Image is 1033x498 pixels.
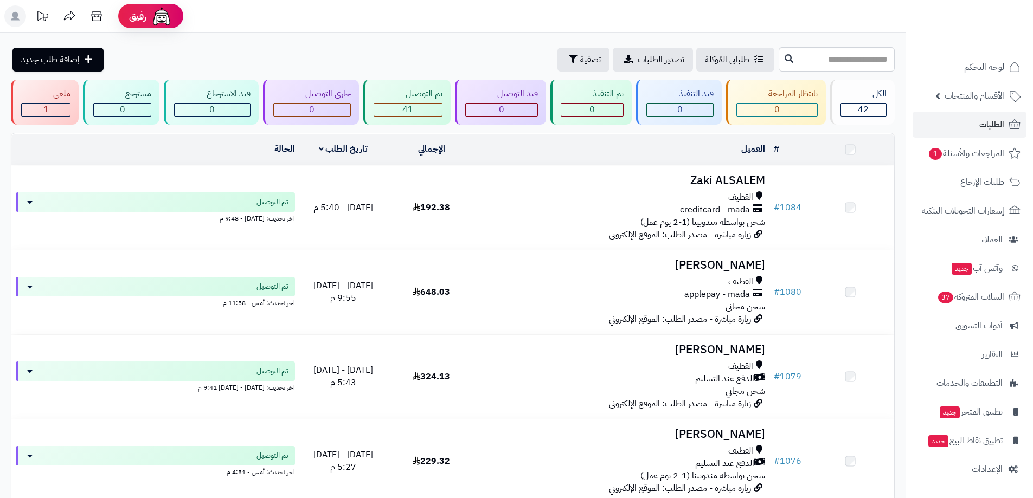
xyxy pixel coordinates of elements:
[120,103,125,116] span: 0
[951,261,1003,276] span: وآتس آب
[695,457,754,470] span: الدفع عند التسليم
[480,259,765,271] h3: [PERSON_NAME]
[209,103,215,116] span: 0
[453,80,548,125] a: قيد التوصيل 0
[557,48,609,72] button: تصفية
[561,104,623,116] div: 0
[480,174,765,187] h3: Zaki ALSALEM
[413,455,450,468] span: 229.32
[774,201,780,214] span: #
[952,263,972,275] span: جديد
[273,88,351,100] div: جاري التوصيل
[309,103,315,116] span: 0
[361,80,453,125] a: تم التوصيل 41
[938,292,953,303] span: 37
[413,370,450,383] span: 324.13
[922,203,1004,218] span: إشعارات التحويلات البنكية
[646,88,713,100] div: قيد التنفيذ
[913,198,1026,224] a: إشعارات التحويلات البنكية
[913,255,1026,281] a: وآتس آبجديد
[726,300,765,313] span: شحن مجاني
[16,381,295,392] div: اخر تحديث: [DATE] - [DATE] 9:41 م
[174,88,250,100] div: قيد الاسترجاع
[313,448,373,474] span: [DATE] - [DATE] 5:27 م
[774,103,780,116] span: 0
[647,104,713,116] div: 0
[313,279,373,305] span: [DATE] - [DATE] 9:55 م
[913,140,1026,166] a: المراجعات والأسئلة1
[580,53,601,66] span: تصفية
[705,53,749,66] span: طلباتي المُوكلة
[774,201,801,214] a: #1084
[840,88,887,100] div: الكل
[695,373,754,385] span: الدفع عند التسليم
[940,406,960,418] span: جديد
[774,455,780,468] span: #
[728,360,753,373] span: القطيف
[937,289,1004,305] span: السلات المتروكة
[736,88,818,100] div: بانتظار المراجعة
[480,428,765,441] h3: [PERSON_NAME]
[21,53,80,66] span: إضافة طلب جديد
[609,482,751,495] span: زيارة مباشرة - مصدر الطلب: الموقع الإلكتروني
[465,88,538,100] div: قيد التوصيل
[162,80,260,125] a: قيد الاسترجاع 0
[979,117,1004,132] span: الطلبات
[638,53,684,66] span: تصدير الطلبات
[726,385,765,398] span: شحن مجاني
[22,104,70,116] div: 1
[129,10,146,23] span: رفيق
[913,313,1026,339] a: أدوات التسويق
[418,143,445,156] a: الإجمالي
[724,80,828,125] a: بانتظار المراجعة 0
[972,462,1003,477] span: الإعدادات
[93,88,151,100] div: مسترجع
[561,88,624,100] div: تم التنفيذ
[609,228,751,241] span: زيارة مباشرة - مصدر الطلب: الموقع الإلكتروني
[256,366,288,377] span: تم التوصيل
[151,5,172,27] img: ai-face.png
[589,103,595,116] span: 0
[274,143,295,156] a: الحالة
[728,445,753,457] span: القطيف
[256,281,288,292] span: تم التوصيل
[680,204,750,216] span: creditcard - mada
[774,143,779,156] a: #
[402,103,413,116] span: 41
[613,48,693,72] a: تصدير الطلبات
[274,104,350,116] div: 0
[774,286,780,299] span: #
[913,169,1026,195] a: طلبات الإرجاع
[548,80,634,125] a: تم التنفيذ 0
[29,5,56,30] a: تحديثات المنصة
[945,88,1004,104] span: الأقسام والمنتجات
[955,318,1003,333] span: أدوات التسويق
[313,364,373,389] span: [DATE] - [DATE] 5:43 م
[499,103,504,116] span: 0
[913,399,1026,425] a: تطبيق المتجرجديد
[964,60,1004,75] span: لوحة التحكم
[256,450,288,461] span: تم التوصيل
[684,288,750,301] span: applepay - mada
[16,212,295,223] div: اخر تحديث: [DATE] - 9:48 م
[466,104,537,116] div: 0
[913,428,1026,454] a: تطبيق نقاط البيعجديد
[928,435,948,447] span: جديد
[936,376,1003,391] span: التطبيقات والخدمات
[774,370,801,383] a: #1079
[913,456,1026,482] a: الإعدادات
[928,146,1004,161] span: المراجعات والأسئلة
[858,103,869,116] span: 42
[609,397,751,410] span: زيارة مباشرة - مصدر الطلب: الموقع الإلكتروني
[913,54,1026,80] a: لوحة التحكم
[640,469,765,482] span: شحن بواسطة مندوبينا (1-2 يوم عمل)
[374,88,442,100] div: تم التوصيل
[634,80,723,125] a: قيد التنفيذ 0
[929,148,942,160] span: 1
[913,341,1026,367] a: التقارير
[774,455,801,468] a: #1076
[774,370,780,383] span: #
[81,80,162,125] a: مسترجع 0
[640,216,765,229] span: شحن بواسطة مندوبينا (1-2 يوم عمل)
[828,80,897,125] a: الكل42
